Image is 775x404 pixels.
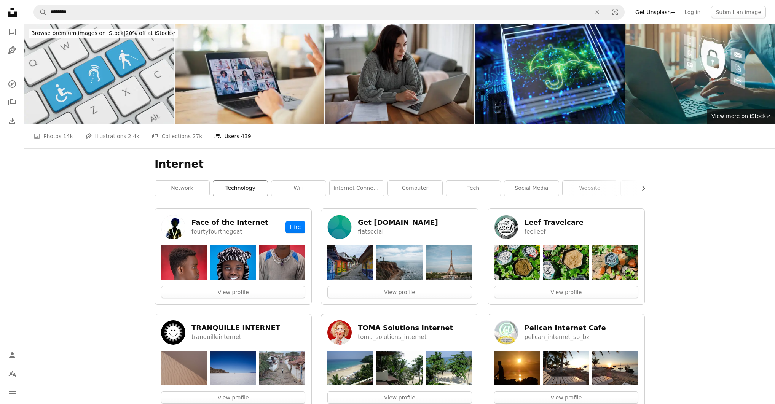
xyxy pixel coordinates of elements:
a: Log in [680,6,705,18]
button: Search Unsplash [34,5,47,19]
a: Collections 27k [151,124,202,148]
img: Avatar of user TOMA Solutions Internet [327,320,352,345]
a: internet connection [330,181,384,196]
a: digital [621,181,675,196]
button: Language [5,366,20,381]
button: scroll list to the right [636,181,645,196]
img: photo-1597768323224-05c8edb89ce9 [543,351,589,385]
a: View profile [327,286,472,298]
a: View profile [494,391,638,404]
a: technology [213,181,268,196]
span: Browse premium images on iStock | [31,30,125,36]
img: photo-1625398244649-abc29446b6c6 [327,245,373,280]
img: photo-1589787210406-09771f837554 [543,245,589,280]
form: Find visuals sitewide [33,5,625,20]
a: tech [446,181,501,196]
h5: Get [DOMAIN_NAME] [358,218,438,227]
h5: Face of the Internet [191,218,268,227]
p: toma_solutions_internet [358,332,453,342]
img: Avatar of user Face of the Internet [161,215,185,239]
button: Visual search [606,5,624,19]
a: View more on iStock↗ [707,109,775,124]
p: tranquilleinternet [191,332,280,342]
img: photo-1625398683254-eadc5f54822e [376,245,423,280]
img: photo-1589787163954-711b8c0ee700 [592,245,638,280]
span: 2.4k [128,132,139,140]
a: network [155,181,209,196]
a: View profile [161,286,305,298]
a: Avatar of user Pelican Internet CafePelican Internet Cafepelican_internet_sp_bz [494,320,635,345]
a: website [563,181,617,196]
a: Illustrations 2.4k [85,124,140,148]
img: Avatar of user TRANQUILLE INTERNET [161,320,185,345]
p: feelleef [525,227,584,236]
img: photo-1621669066349-ec86bbecb9cd [376,351,423,385]
h5: TOMA Solutions Internet [358,323,453,332]
a: computer [388,181,442,196]
h5: TRANQUILLE INTERNET [191,323,280,332]
span: 20% off at iStock ↗ [31,30,175,36]
img: photo-1735317146165-764806940a72 [210,245,256,280]
a: Home — Unsplash [5,5,20,21]
a: Get Unsplash+ [631,6,680,18]
p: pelican_internet_sp_bz [525,332,606,342]
a: Avatar of user Get flat.socialGet [DOMAIN_NAME]flatsocial [327,215,469,239]
h5: Leef Travelcare [525,218,584,227]
img: Thoughtful woman searching for jobs online [325,24,475,124]
a: View profile [161,391,305,404]
img: Umbrella on abstract technological background [475,24,625,124]
img: photo-1566596682846-8ecf8d2e907c [259,351,305,385]
button: Submit an image [711,6,766,18]
img: Video call, business people or hands greeting on laptop in virtual meeting for discussion on scre... [175,24,324,124]
a: Explore [5,76,20,92]
a: Illustrations [5,43,20,58]
img: photo-1621668653101-ae3a9c5c5f82 [327,351,373,385]
button: Hire [285,221,305,233]
img: photo-1589787221166-93739f15197b [494,245,540,280]
img: photo-1597768322954-3273a12f5145 [494,351,540,385]
a: Avatar of user Face of the InternetFace of the Internetfourtyfourthegoat [161,215,282,239]
a: Collections [5,95,20,110]
span: View more on iStock ↗ [711,113,770,119]
p: flatsocial [358,227,438,236]
img: photo-1566598578758-d4f24d544c29 [161,351,207,385]
button: Menu [5,384,20,399]
a: Photos 14k [33,124,73,148]
a: Download History [5,113,20,128]
img: photo-1597768323370-038e22e5e11a [592,351,638,385]
a: Avatar of user Leef TravelcareLeef Travelcarefeelleef [494,215,635,239]
img: Three accessibility icon on computer keyboard [24,24,174,124]
a: social media [504,181,559,196]
a: Browse premium images on iStock|20% off at iStock↗ [24,24,182,43]
a: Avatar of user TOMA Solutions InternetTOMA Solutions Internettoma_solutions_internet [327,320,469,345]
img: photo-1742157574049-4df3bc760926 [161,245,207,280]
h5: Pelican Internet Cafe [525,323,606,332]
h1: Internet [155,157,645,171]
img: cybersecurity concept, online data protection and information security concept [625,24,775,124]
p: fourtyfourthegoat [191,227,268,236]
img: photo-1742157690060-528f3a2a6d6f [259,245,305,280]
img: Avatar of user Get flat.social [327,215,352,239]
span: 14k [63,132,73,140]
img: Avatar of user Leef Travelcare [494,215,518,239]
button: Clear [589,5,606,19]
a: wifi [271,181,326,196]
a: Log in / Sign up [5,348,20,363]
a: View profile [494,286,638,298]
img: photo-1625398123667-5074c4622c25 [426,245,472,280]
a: Photos [5,24,20,40]
span: 27k [192,132,202,140]
a: Avatar of user TRANQUILLE INTERNETTRANQUILLE INTERNETtranquilleinternet [161,320,302,345]
a: View profile [327,391,472,404]
img: photo-1566599162496-6a88c8db08f0 [210,351,256,385]
img: photo-1621668653102-a03e4c968661 [426,351,472,385]
img: Avatar of user Pelican Internet Cafe [494,320,518,345]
